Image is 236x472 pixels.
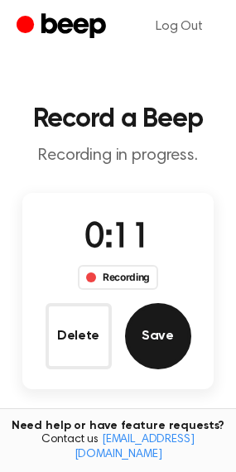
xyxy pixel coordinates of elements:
p: Recording in progress. [13,146,223,166]
button: Save Audio Record [125,303,191,369]
h1: Record a Beep [13,106,223,132]
div: Recording [78,265,158,290]
button: Delete Audio Record [46,303,112,369]
span: Contact us [10,433,226,462]
a: Log Out [139,7,219,46]
a: Beep [17,11,110,43]
a: [EMAIL_ADDRESS][DOMAIN_NAME] [75,434,195,460]
span: 0:11 [84,221,151,256]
